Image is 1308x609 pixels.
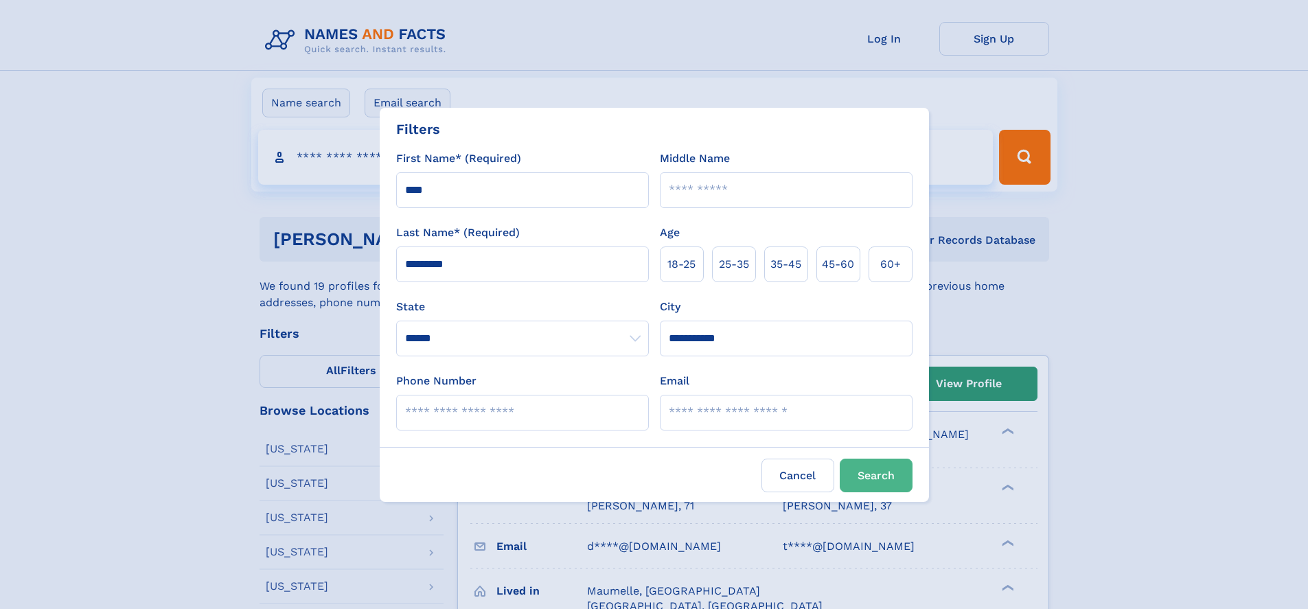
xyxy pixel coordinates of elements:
span: 60+ [880,256,901,273]
label: Middle Name [660,150,730,167]
label: Phone Number [396,373,477,389]
span: 45‑60 [822,256,854,273]
label: Cancel [761,459,834,492]
label: First Name* (Required) [396,150,521,167]
button: Search [840,459,913,492]
label: City [660,299,680,315]
span: 25‑35 [719,256,749,273]
span: 18‑25 [667,256,696,273]
label: Last Name* (Required) [396,225,520,241]
label: State [396,299,649,315]
div: Filters [396,119,440,139]
span: 35‑45 [770,256,801,273]
label: Email [660,373,689,389]
label: Age [660,225,680,241]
